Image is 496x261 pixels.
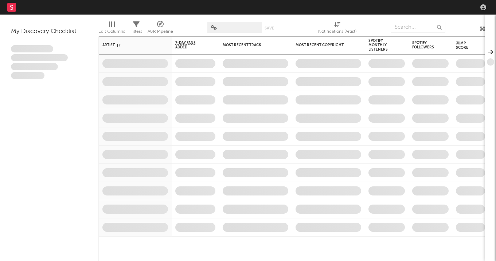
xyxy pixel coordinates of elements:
span: 7-Day Fans Added [175,41,204,50]
div: Jump Score [456,41,474,50]
div: Filters [130,18,142,39]
div: Artist [102,43,157,47]
span: Aliquam viverra [11,72,44,79]
span: Lorem ipsum dolor [11,45,53,52]
div: Most Recent Copyright [296,43,350,47]
div: Spotify Monthly Listeners [368,39,394,52]
div: Edit Columns [98,27,125,36]
span: Praesent ac interdum [11,63,58,70]
button: Save [265,26,274,30]
input: Search... [391,22,445,33]
div: Notifications (Artist) [318,27,356,36]
div: Most Recent Track [223,43,277,47]
div: Filters [130,27,142,36]
div: Spotify Followers [412,41,438,50]
div: My Discovery Checklist [11,27,87,36]
div: A&R Pipeline [148,27,173,36]
div: A&R Pipeline [148,18,173,39]
div: Notifications (Artist) [318,18,356,39]
span: Integer aliquet in purus et [11,54,68,62]
div: Edit Columns [98,18,125,39]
